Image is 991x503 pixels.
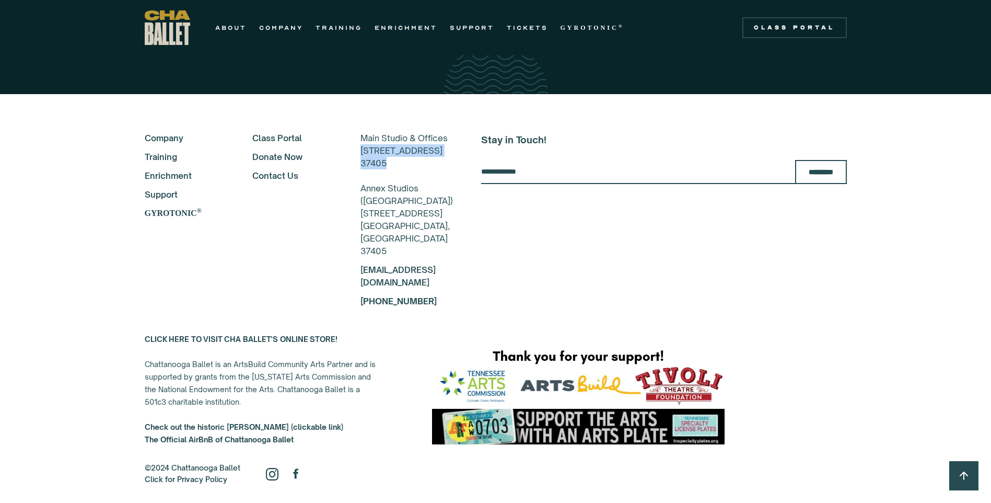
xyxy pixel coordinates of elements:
a: Class Portal [742,17,847,38]
a: GYROTONIC® [561,21,624,34]
a: CLICK HERE TO VISIT CHA BALLET'S ONLINE STORE! [145,335,337,344]
div: Class Portal [749,24,841,32]
a: [PHONE_NUMBER] [360,296,437,306]
a: Enrichment [145,169,225,182]
a: ENRICHMENT [375,21,437,34]
sup: ® [619,24,624,29]
a: COMPANY [259,21,303,34]
sup: ® [197,207,202,214]
a: ABOUT [215,21,247,34]
div: ©2024 Chattanooga Ballet [145,462,240,485]
a: Click for Privacy Policy [145,475,227,484]
h5: Stay in Touch! [481,132,847,147]
div: Chattanooga Ballet is an ArtsBuild Community Arts Partner and is supported by grants from the [US... [145,333,380,446]
a: Check out the historic [PERSON_NAME] (clickable link) [145,422,343,431]
a: Class Portal [252,132,332,144]
strong: The Official AirBnB of Chattanooga Ballet [145,435,294,444]
a: home [145,10,190,45]
strong: GYROTONIC [561,24,619,31]
a: TRAINING [316,21,362,34]
a: GYROTONIC® [145,207,225,220]
a: [EMAIL_ADDRESS][DOMAIN_NAME] [360,265,436,288]
div: Main Studio & Offices [STREET_ADDRESS] 37405 Annex Studios ([GEOGRAPHIC_DATA]) [STREET_ADDRESS] [... [360,132,453,257]
a: Training [145,151,225,163]
a: Support [145,188,225,201]
a: SUPPORT [450,21,494,34]
a: Contact Us [252,169,332,182]
strong: GYROTONIC [145,209,197,218]
a: TICKETS [507,21,548,34]
form: Email Form [481,160,847,184]
a: Donate Now [252,151,332,163]
a: Company [145,132,225,144]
